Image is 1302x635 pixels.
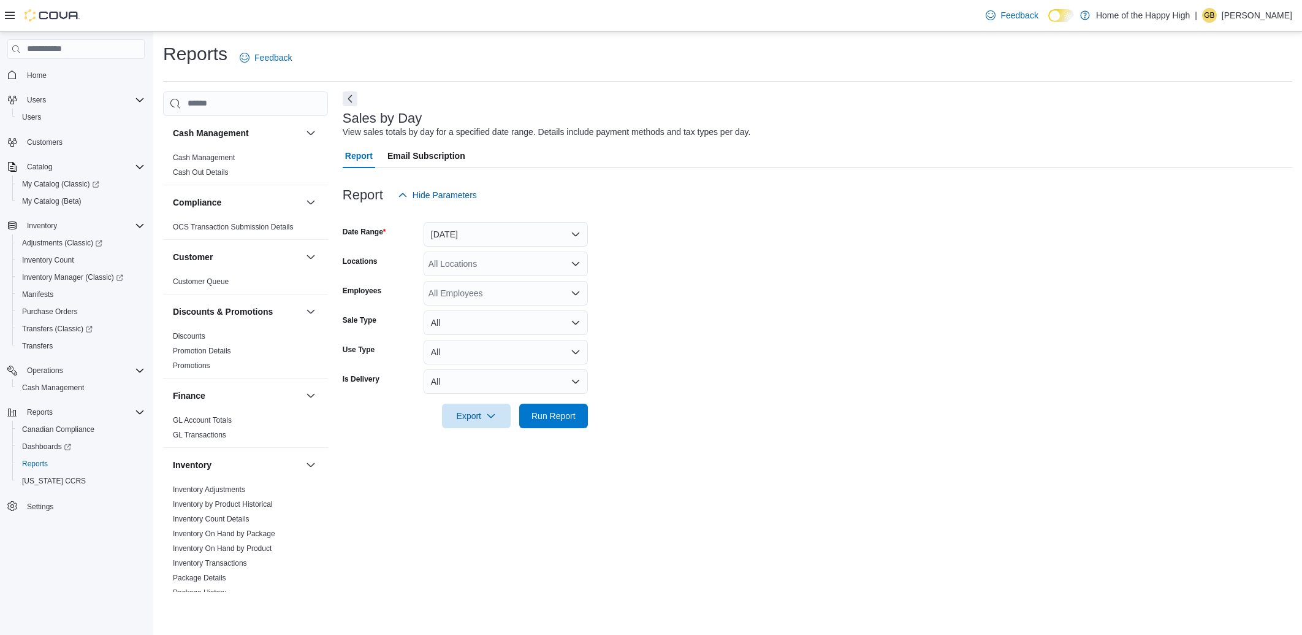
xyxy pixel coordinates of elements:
span: Dashboards [22,442,71,452]
span: Inventory Adjustments [173,485,245,495]
span: Users [27,95,46,105]
h3: Report [343,188,383,202]
span: Adjustments (Classic) [17,236,145,250]
label: Locations [343,256,378,266]
span: GL Transactions [173,430,226,440]
a: Inventory Manager (Classic) [17,270,128,285]
button: Purchase Orders [12,303,150,320]
h3: Discounts & Promotions [173,306,273,318]
button: Reports [22,405,58,420]
div: Finance [163,413,328,447]
button: [DATE] [424,222,588,247]
a: Purchase Orders [17,304,83,319]
a: Cash Management [173,153,235,162]
button: Cash Management [173,127,301,139]
button: Discounts & Promotions [303,304,318,319]
span: Promotions [173,361,210,371]
a: Cash Out Details [173,168,229,177]
span: Inventory [22,218,145,233]
button: [US_STATE] CCRS [12,472,150,490]
span: My Catalog (Classic) [17,177,145,191]
button: Finance [173,390,301,402]
a: Dashboards [12,438,150,455]
a: Package Details [173,574,226,582]
a: Cash Management [17,380,89,395]
h3: Cash Management [173,127,249,139]
h3: Inventory [173,459,211,471]
button: All [424,310,588,335]
p: [PERSON_NAME] [1222,8,1292,23]
span: Inventory Manager (Classic) [17,270,145,285]
h3: Sales by Day [343,111,422,126]
span: Users [17,110,145,125]
button: Open list of options [571,259,581,269]
div: Giovanna Barros [1202,8,1217,23]
span: Inventory On Hand by Product [173,544,272,553]
a: Package History [173,588,226,597]
button: Run Report [519,404,588,428]
span: Operations [27,366,63,375]
img: Cova [25,9,80,21]
span: Promotion Details [173,346,231,356]
a: Transfers [17,339,58,353]
span: Report [345,144,373,168]
button: Reports [12,455,150,472]
span: Inventory Count [22,255,74,265]
a: Promotion Details [173,347,231,355]
span: Users [22,93,145,107]
span: Reports [17,456,145,471]
button: Inventory [2,217,150,234]
a: Manifests [17,287,58,302]
span: Transfers [22,341,53,351]
span: Feedback [1000,9,1038,21]
button: All [424,369,588,394]
span: Settings [27,502,53,512]
button: Catalog [22,160,57,174]
span: GL Account Totals [173,415,232,425]
button: Finance [303,388,318,403]
span: Inventory by Product Historical [173,499,273,509]
a: Customers [22,135,67,150]
span: Canadian Compliance [17,422,145,437]
span: Inventory Count Details [173,514,249,524]
a: GL Account Totals [173,416,232,425]
a: My Catalog (Classic) [12,175,150,193]
a: Inventory On Hand by Product [173,544,272,553]
input: Dark Mode [1048,9,1074,22]
button: Inventory Count [12,252,150,269]
span: Transfers [17,339,145,353]
a: Feedback [235,45,297,70]
span: Washington CCRS [17,474,145,488]
button: Inventory [22,218,62,233]
button: Inventory [303,458,318,472]
span: Customers [22,134,145,150]
div: View sales totals by day for a specified date range. Details include payment methods and tax type... [343,126,751,139]
button: Operations [2,362,150,379]
h3: Finance [173,390,205,402]
div: Discounts & Promotions [163,329,328,378]
a: Inventory Adjustments [173,485,245,494]
span: Run Report [531,410,576,422]
button: Open list of options [571,288,581,298]
a: Home [22,68,51,83]
a: My Catalog (Beta) [17,194,86,209]
span: Purchase Orders [22,307,78,317]
button: All [424,340,588,364]
span: Manifests [17,287,145,302]
label: Use Type [343,345,375,355]
a: Transfers (Classic) [17,321,97,336]
span: My Catalog (Classic) [22,179,99,189]
a: My Catalog (Classic) [17,177,104,191]
span: [US_STATE] CCRS [22,476,86,486]
button: Export [442,404,511,428]
a: Inventory Transactions [173,559,247,568]
span: Customers [27,137,63,147]
span: Email Subscription [387,144,465,168]
span: Customer Queue [173,277,229,287]
a: Dashboards [17,439,76,454]
span: Inventory Manager (Classic) [22,272,123,282]
button: Users [2,91,150,109]
button: Reports [2,404,150,421]
a: Inventory On Hand by Package [173,529,275,538]
button: Compliance [173,196,301,209]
